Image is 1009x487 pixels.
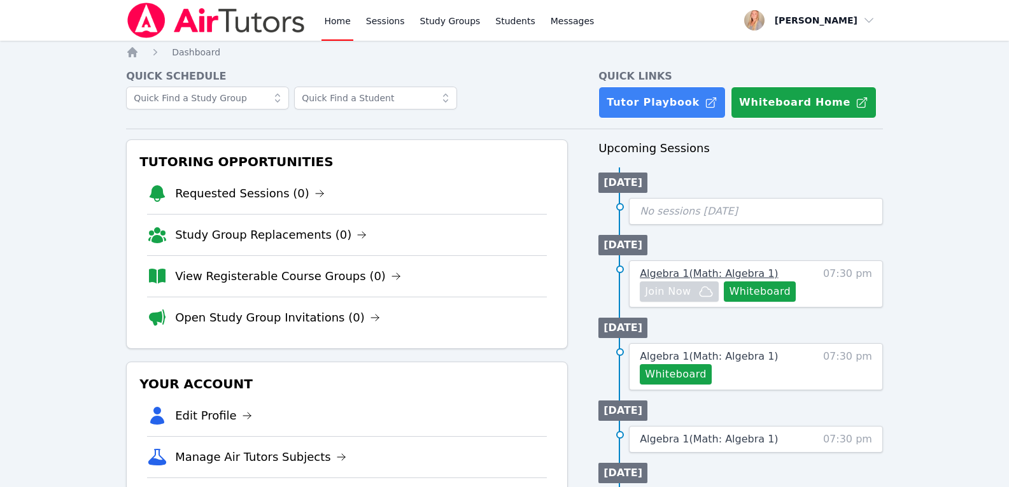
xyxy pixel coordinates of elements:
li: [DATE] [598,463,647,483]
li: [DATE] [598,318,647,338]
a: Requested Sessions (0) [175,185,325,202]
span: Dashboard [172,47,220,57]
a: Manage Air Tutors Subjects [175,448,346,466]
a: Algebra 1(Math: Algebra 1) [640,266,778,281]
span: Algebra 1 ( Math: Algebra 1 ) [640,350,778,362]
button: Whiteboard [724,281,796,302]
h3: Your Account [137,372,557,395]
span: 07:30 pm [823,349,872,385]
button: Whiteboard Home [731,87,877,118]
a: Dashboard [172,46,220,59]
input: Quick Find a Student [294,87,457,109]
input: Quick Find a Study Group [126,87,289,109]
a: View Registerable Course Groups (0) [175,267,401,285]
span: Messages [551,15,595,27]
h4: Quick Links [598,69,883,84]
span: 07:30 pm [823,432,872,447]
h4: Quick Schedule [126,69,568,84]
h3: Upcoming Sessions [598,139,883,157]
a: Algebra 1(Math: Algebra 1) [640,349,778,364]
h3: Tutoring Opportunities [137,150,557,173]
li: [DATE] [598,400,647,421]
span: Join Now [645,284,691,299]
button: Join Now [640,281,719,302]
button: Whiteboard [640,364,712,385]
span: Algebra 1 ( Math: Algebra 1 ) [640,267,778,279]
span: Algebra 1 ( Math: Algebra 1 ) [640,433,778,445]
li: [DATE] [598,235,647,255]
li: [DATE] [598,173,647,193]
a: Edit Profile [175,407,252,425]
a: Algebra 1(Math: Algebra 1) [640,432,778,447]
a: Tutor Playbook [598,87,726,118]
a: Open Study Group Invitations (0) [175,309,380,327]
nav: Breadcrumb [126,46,883,59]
a: Study Group Replacements (0) [175,226,367,244]
span: No sessions [DATE] [640,205,738,217]
img: Air Tutors [126,3,306,38]
span: 07:30 pm [823,266,872,302]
